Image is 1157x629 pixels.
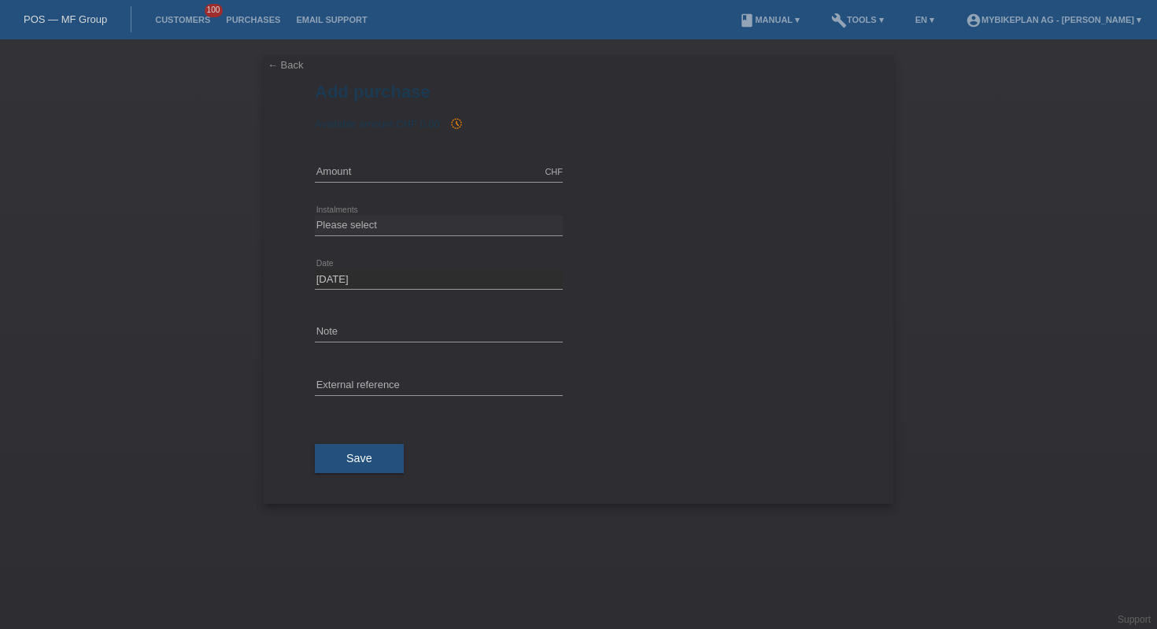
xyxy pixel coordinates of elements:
[831,13,847,28] i: build
[315,444,404,474] button: Save
[739,13,755,28] i: book
[218,15,288,24] a: Purchases
[396,118,440,130] span: CHF 0.00
[545,167,563,176] div: CHF
[288,15,375,24] a: Email Support
[315,82,842,102] h1: Add purchase
[450,117,463,130] i: history_toggle_off
[24,13,107,25] a: POS — MF Group
[147,15,218,24] a: Customers
[907,15,942,24] a: EN ▾
[205,4,224,17] span: 100
[268,59,304,71] a: ← Back
[731,15,808,24] a: bookManual ▾
[442,118,463,130] span: Since the authorization, a purchase has been added, which influences a future authorization and t...
[823,15,892,24] a: buildTools ▾
[958,15,1149,24] a: account_circleMybikeplan AG - [PERSON_NAME] ▾
[315,117,842,130] div: Available amount:
[1118,614,1151,625] a: Support
[346,452,372,464] span: Save
[966,13,981,28] i: account_circle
